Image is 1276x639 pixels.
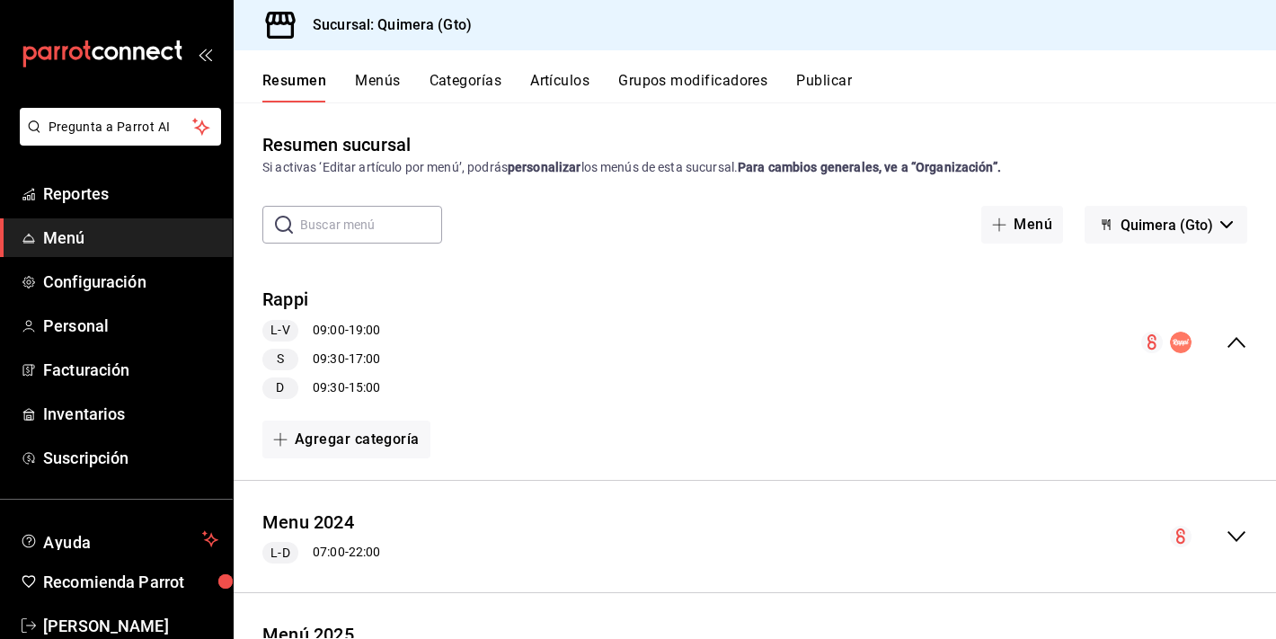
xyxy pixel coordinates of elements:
[262,510,354,536] button: Menu 2024
[43,614,218,638] span: [PERSON_NAME]
[796,72,852,102] button: Publicar
[43,570,218,594] span: Recomienda Parrot
[43,528,195,550] span: Ayuda
[1121,217,1213,234] span: Quimera (Gto)
[508,160,581,174] strong: personalizar
[262,542,380,564] div: 07:00 - 22:00
[738,160,1001,174] strong: Para cambios generales, ve a “Organización”.
[43,182,218,206] span: Reportes
[355,72,400,102] button: Menús
[43,358,218,382] span: Facturación
[43,314,218,338] span: Personal
[49,118,193,137] span: Pregunta a Parrot AI
[234,272,1276,413] div: collapse-menu-row
[1085,206,1247,244] button: Quimera (Gto)
[262,131,411,158] div: Resumen sucursal
[530,72,589,102] button: Artículos
[981,206,1063,244] button: Menú
[198,47,212,61] button: open_drawer_menu
[43,446,218,470] span: Suscripción
[300,207,442,243] input: Buscar menú
[262,377,380,399] div: 09:30 - 15:00
[298,14,472,36] h3: Sucursal: Quimera (Gto)
[20,108,221,146] button: Pregunta a Parrot AI
[262,287,308,313] button: Rappi
[263,544,297,563] span: L-D
[262,421,430,458] button: Agregar categoría
[13,130,221,149] a: Pregunta a Parrot AI
[43,226,218,250] span: Menú
[43,270,218,294] span: Configuración
[234,495,1276,579] div: collapse-menu-row
[269,378,291,397] span: D
[43,402,218,426] span: Inventarios
[262,72,326,102] button: Resumen
[262,158,1247,177] div: Si activas ‘Editar artículo por menú’, podrás los menús de esta sucursal.
[430,72,502,102] button: Categorías
[263,321,297,340] span: L-V
[618,72,767,102] button: Grupos modificadores
[262,320,380,342] div: 09:00 - 19:00
[270,350,291,368] span: S
[262,72,1276,102] div: navigation tabs
[262,349,380,370] div: 09:30 - 17:00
